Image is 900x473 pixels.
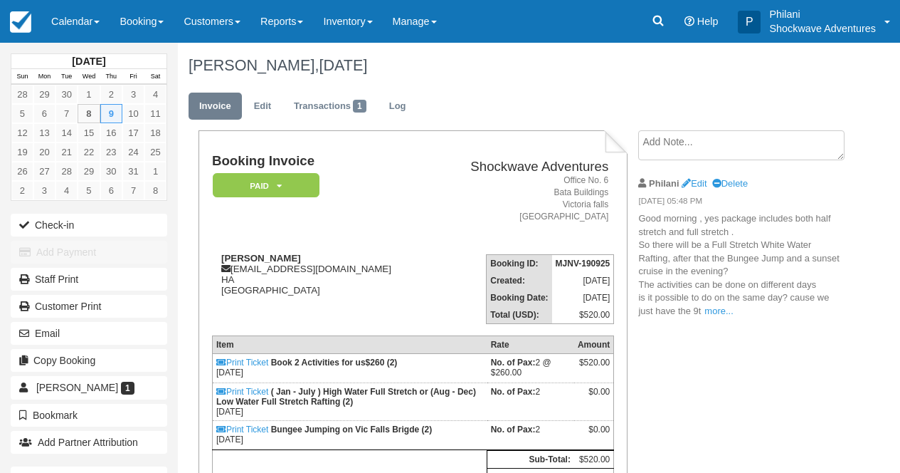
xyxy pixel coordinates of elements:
button: Add Payment [11,241,167,264]
a: 23 [100,142,122,162]
i: Help [684,16,694,26]
a: Print Ticket [216,425,268,435]
h1: Booking Invoice [212,154,431,169]
a: 28 [11,85,33,104]
strong: Philani [649,178,679,189]
a: Paid [212,172,314,199]
a: 8 [78,104,100,123]
img: checkfront-main-nav-mini-logo.png [10,11,31,33]
a: 29 [33,85,55,104]
strong: MJNV-190925 [556,259,610,269]
a: 14 [55,123,78,142]
strong: No. of Pax [491,387,536,397]
a: 26 [11,162,33,181]
a: 2 [11,181,33,200]
a: 1 [78,85,100,104]
th: Fri [122,69,144,85]
a: 24 [122,142,144,162]
th: Sun [11,69,33,85]
a: 19 [11,142,33,162]
a: 30 [55,85,78,104]
a: 4 [144,85,166,104]
a: 12 [11,123,33,142]
td: [DATE] [552,272,614,289]
h1: [PERSON_NAME], [189,57,842,74]
a: 6 [33,104,55,123]
th: Booking Date: [487,289,552,306]
button: Add Partner Attribution [11,431,167,454]
a: 3 [122,85,144,104]
span: 1 [353,100,366,113]
td: $520.00 [574,451,614,469]
a: more... [704,306,733,316]
th: Booking ID: [487,255,552,273]
a: 16 [100,123,122,142]
a: 5 [11,104,33,123]
em: Paid [213,173,319,198]
a: Edit [682,178,706,189]
a: 1 [144,162,166,181]
a: 2 [100,85,122,104]
th: Total (USD): [487,306,552,324]
a: 21 [55,142,78,162]
a: 28 [55,162,78,181]
a: [PERSON_NAME] 1 [11,376,167,399]
a: 4 [55,181,78,200]
a: 11 [144,104,166,123]
span: [DATE] [319,56,367,74]
strong: Bungee Jumping on Vic Falls Brigde (2) [271,425,432,435]
a: 22 [78,142,100,162]
a: 29 [78,162,100,181]
td: [DATE] [212,421,487,450]
th: Thu [100,69,122,85]
a: Print Ticket [216,387,268,397]
a: 5 [78,181,100,200]
a: 8 [144,181,166,200]
a: Invoice [189,93,242,120]
a: 17 [122,123,144,142]
th: Rate [487,336,574,354]
strong: No. of Pax [491,358,536,368]
button: Bookmark [11,404,167,427]
a: 30 [100,162,122,181]
div: $520.00 [578,358,610,379]
th: Sub-Total: [487,451,574,469]
a: 27 [33,162,55,181]
p: Good morning , yes package includes both half stretch and full stretch . So there will be a Full ... [638,212,842,318]
a: 9 [100,104,122,123]
a: 3 [33,181,55,200]
th: Item [212,336,487,354]
em: [DATE] 05:48 PM [638,195,842,211]
a: 7 [122,181,144,200]
a: 10 [122,104,144,123]
td: 2 @ $260.00 [487,354,574,383]
div: [EMAIL_ADDRESS][DOMAIN_NAME] HA [GEOGRAPHIC_DATA] [212,253,431,296]
th: Sat [144,69,166,85]
td: 2 [487,421,574,450]
th: Created: [487,272,552,289]
address: Office No. 6 Bata Buildings Victoria falls [GEOGRAPHIC_DATA] [437,175,608,224]
button: Copy Booking [11,349,167,372]
button: Check-in [11,214,167,236]
a: Delete [712,178,748,189]
a: Customer Print [11,295,167,318]
a: 25 [144,142,166,162]
span: 1 [121,382,134,395]
span: [PERSON_NAME] [36,382,118,393]
a: 18 [144,123,166,142]
th: Amount [574,336,614,354]
th: Mon [33,69,55,85]
div: $0.00 [578,425,610,446]
a: 31 [122,162,144,181]
strong: ( Jan - July ) High Water Full Stretch or (Aug - Dec) Low Water Full Stretch Rafting (2) [216,387,476,407]
span: Help [697,16,719,27]
td: $520.00 [552,306,614,324]
div: $0.00 [578,387,610,408]
a: Print Ticket [216,358,268,368]
th: Tue [55,69,78,85]
a: 6 [100,181,122,200]
th: Wed [78,69,100,85]
td: 2 [487,383,574,421]
td: [DATE] [212,354,487,383]
h2: Shockwave Adventures [437,160,608,175]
